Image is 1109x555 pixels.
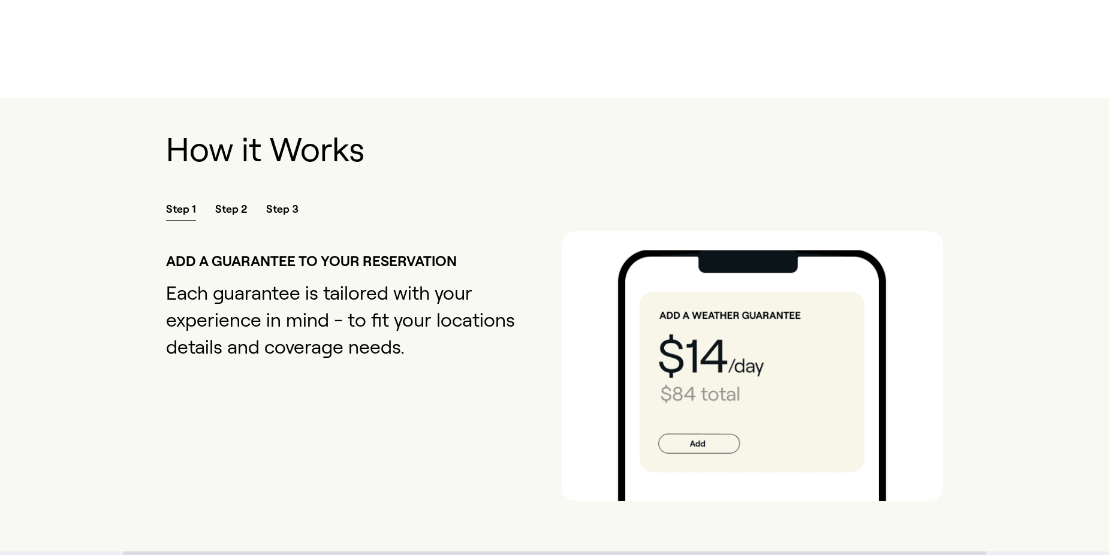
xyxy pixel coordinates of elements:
button: Step 3 [266,201,318,216]
span: Step 2 [215,202,247,221]
span: Step 3 [266,202,299,221]
button: Step 1 [166,201,215,216]
p: Each guarantee is tailored with your experience in mind - to fit your locations details and cover... [166,280,547,360]
h2: ADD A GUARANTEE TO YOUR RESERVATION [166,251,547,271]
span: Step 1 [166,202,196,221]
button: Step 2 [215,201,266,216]
h1: How it Works [166,131,943,168]
img: Add a weather guarantee info box [562,231,943,503]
